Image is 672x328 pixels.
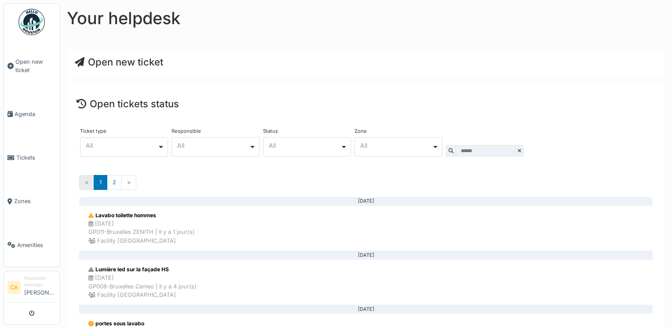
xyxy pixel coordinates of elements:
label: Responsible [172,129,201,134]
div: Requester manager [24,275,56,288]
div: Lavabo toilette hommes [88,211,195,219]
div: [DATE] GP008-Bruxelles Cameo | Il y a 4 jour(s) Facility [GEOGRAPHIC_DATA] [88,273,197,299]
a: 1 [94,175,107,190]
div: Lumière led sur la façade HS [88,266,197,273]
a: Zones [4,179,59,223]
div: portes sous lavabo [88,320,196,328]
div: [DATE] [86,255,646,256]
h4: Open tickets status [77,98,655,109]
a: Amenities [4,223,59,267]
span: Agenda [15,110,56,118]
span: Tickets [16,153,56,162]
label: Status [263,129,278,134]
span: Zones [14,197,56,205]
a: Agenda [4,92,59,136]
label: Zone [354,129,367,134]
a: Open new ticket [4,40,59,92]
a: 2 [107,175,122,190]
a: Lavabo toilette hommes [DATE]GP011-Bruxelles ZENITH | Il y a 1 jour(s) Facility [GEOGRAPHIC_DATA] [79,205,653,251]
div: All [360,143,432,148]
span: Amenities [17,241,56,249]
div: All [86,143,157,148]
label: Ticket type [80,129,106,134]
div: All [177,143,249,148]
div: All [269,143,340,148]
div: [DATE] [86,201,646,202]
div: [DATE] GP011-Bruxelles ZENITH | Il y a 1 jour(s) Facility [GEOGRAPHIC_DATA] [88,219,195,245]
a: Open new ticket [75,56,163,68]
div: [DATE] [86,309,646,310]
a: CA Requester manager[PERSON_NAME] [7,275,56,302]
a: Next [121,175,136,190]
li: [PERSON_NAME] [24,275,56,300]
li: CA [7,281,21,294]
a: Tickets [4,136,59,179]
nav: Pages [79,175,653,197]
a: Lumière led sur la façade HS [DATE]GP008-Bruxelles Cameo | Il y a 4 jour(s) Facility [GEOGRAPHIC_... [79,259,653,305]
span: Open new ticket [15,58,56,74]
img: Badge_color-CXgf-gQk.svg [18,9,45,35]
